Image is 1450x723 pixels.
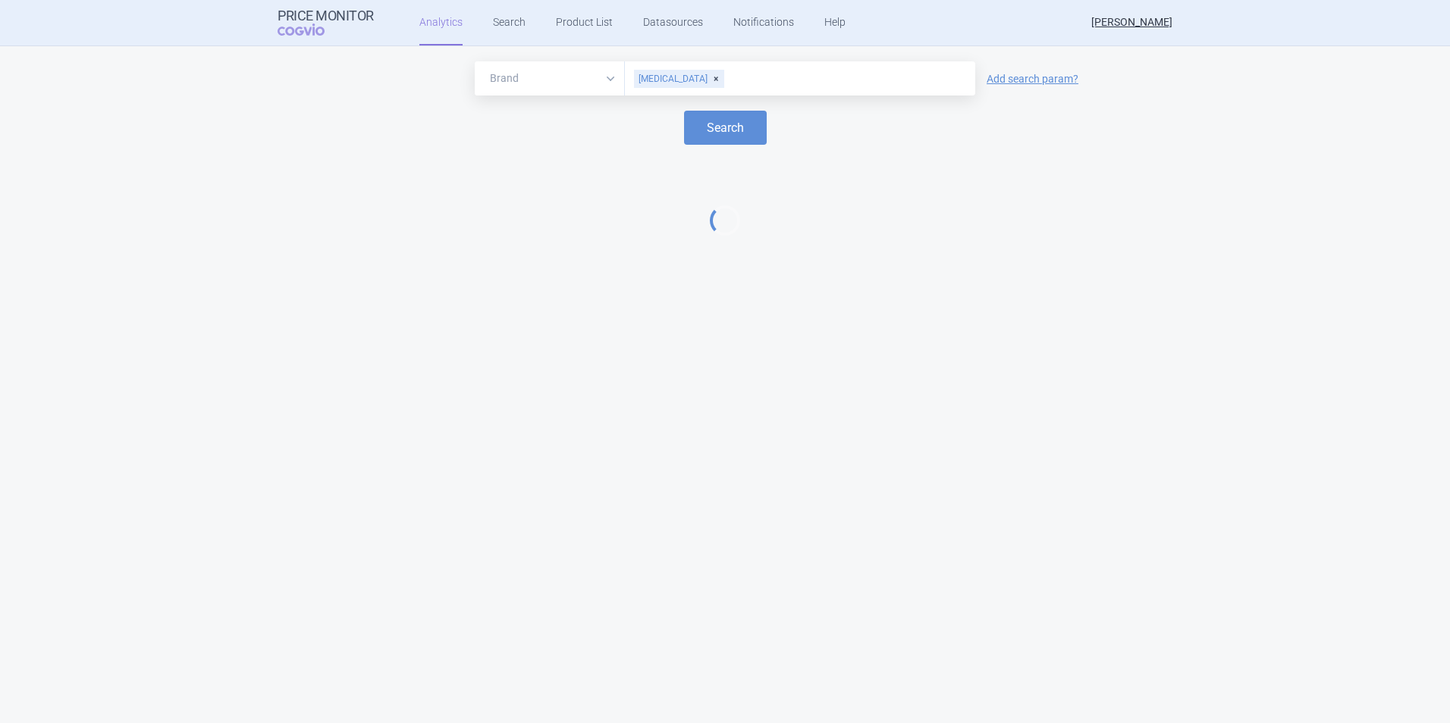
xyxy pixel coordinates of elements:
[684,111,767,145] button: Search
[987,74,1078,84] a: Add search param?
[634,70,724,88] div: [MEDICAL_DATA]
[278,8,374,37] a: Price MonitorCOGVIO
[278,23,346,36] span: COGVIO
[278,8,374,23] strong: Price Monitor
